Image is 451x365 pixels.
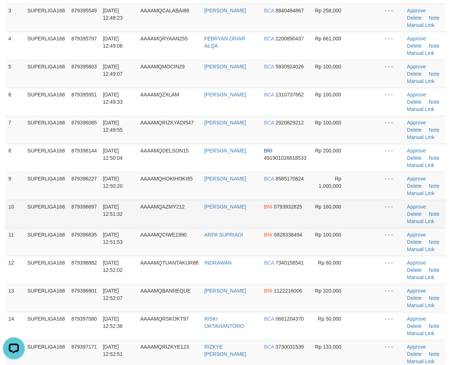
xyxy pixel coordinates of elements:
[407,71,422,77] a: Delete
[407,106,435,112] a: Manual Link
[315,36,341,41] span: Rp 661,000
[429,155,440,161] a: Note
[5,284,24,312] td: 13
[429,127,440,133] a: Note
[315,92,341,98] span: Rp 100,000
[318,260,342,266] span: Rp 60,000
[264,316,274,322] span: BCA
[5,60,24,88] td: 5
[264,64,274,70] span: BCA
[319,176,341,189] span: Rp 1,000,000
[103,92,123,105] span: [DATE] 12:49:33
[407,127,422,133] a: Delete
[429,239,440,245] a: Note
[5,4,24,32] td: 3
[264,92,274,98] span: BCA
[103,232,123,245] span: [DATE] 12:51:53
[429,99,440,105] a: Note
[315,288,341,294] span: Rp 320,000
[204,64,246,70] a: [PERSON_NAME]
[103,344,123,357] span: [DATE] 12:52:51
[276,36,304,41] span: Copy 2200890437 to clipboard
[71,64,97,70] span: 879395803
[140,288,191,294] span: AAAAMQBANREQUE
[407,260,426,266] a: Approve
[315,64,341,70] span: Rp 100,000
[407,211,422,217] a: Delete
[274,232,302,238] span: Copy 0828338494 to clipboard
[382,256,404,284] td: - - -
[407,232,426,238] a: Approve
[264,176,274,182] span: BCA
[407,8,426,13] a: Approve
[276,8,304,13] span: Copy 8840484867 to clipboard
[71,344,97,350] span: 879397171
[204,176,246,182] a: [PERSON_NAME]
[140,232,187,238] span: AAAAMQCIWE1990
[407,36,426,41] a: Approve
[71,288,97,294] span: 879396901
[382,4,404,32] td: - - -
[71,204,97,210] span: 879396697
[407,162,435,168] a: Manual Link
[24,312,68,340] td: SUPERLIGA168
[140,8,189,13] span: AAAAMQCALABAI88
[407,267,422,273] a: Delete
[276,260,304,266] span: Copy 7340158541 to clipboard
[276,344,304,350] span: Copy 3730031539 to clipboard
[276,92,304,98] span: Copy 1310737662 to clipboard
[103,288,123,301] span: [DATE] 12:52:07
[103,148,123,161] span: [DATE] 12:50:04
[24,284,68,312] td: SUPERLIGA168
[407,316,426,322] a: Approve
[24,200,68,228] td: SUPERLIGA168
[429,267,440,273] a: Note
[407,323,422,329] a: Delete
[264,120,274,126] span: BCA
[24,32,68,60] td: SUPERLIGA168
[407,78,435,84] a: Manual Link
[5,200,24,228] td: 10
[140,36,188,41] span: AAAAMQRYAAN255
[103,176,123,189] span: [DATE] 12:50:20
[407,190,435,196] a: Manual Link
[382,312,404,340] td: - - -
[276,120,304,126] span: Copy 2920829212 to clipboard
[5,144,24,172] td: 8
[382,116,404,144] td: - - -
[274,288,302,294] span: Copy 1122216006 to clipboard
[407,246,435,252] a: Manual Link
[429,43,440,49] a: Note
[24,4,68,32] td: SUPERLIGA168
[264,288,272,294] span: BNI
[204,36,245,49] a: FEBRYAN DRIAR ALQA
[103,64,123,77] span: [DATE] 12:49:07
[204,288,246,294] a: [PERSON_NAME]
[315,148,341,154] span: Rp 200,000
[103,8,123,21] span: [DATE] 12:48:23
[204,344,246,357] a: RIZKYE [PERSON_NAME]
[407,43,422,49] a: Delete
[429,71,440,77] a: Note
[24,144,68,172] td: SUPERLIGA168
[274,204,302,210] span: Copy 0793932825 to clipboard
[24,60,68,88] td: SUPERLIGA168
[407,330,435,336] a: Manual Link
[315,204,341,210] span: Rp 160,000
[71,120,97,126] span: 879396085
[407,134,435,140] a: Manual Link
[407,92,426,98] a: Approve
[264,8,274,13] span: BCA
[264,148,272,154] span: BRI
[5,172,24,200] td: 9
[24,116,68,144] td: SUPERLIGA168
[382,228,404,256] td: - - -
[5,312,24,340] td: 14
[407,204,426,210] a: Approve
[315,120,341,126] span: Rp 100,000
[204,92,246,98] a: [PERSON_NAME]
[204,260,232,266] a: INDRAWAN
[140,92,179,98] span: AAAAMQZXLAM
[24,228,68,256] td: SUPERLIGA168
[429,183,440,189] a: Note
